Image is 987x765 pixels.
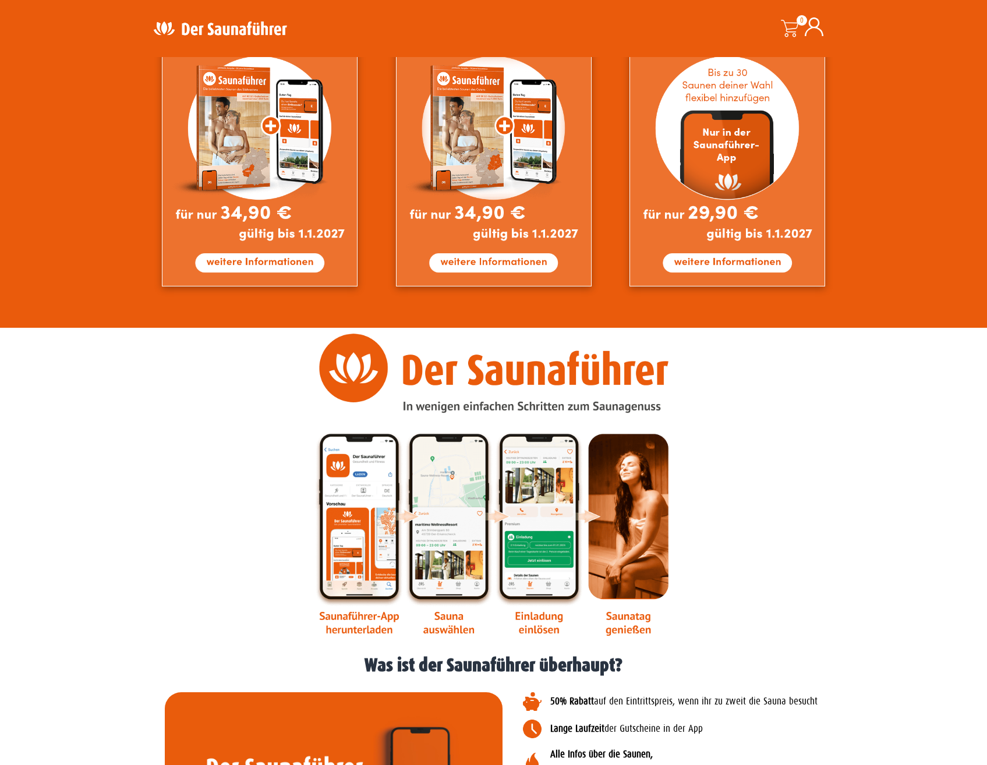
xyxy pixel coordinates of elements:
span: 0 [797,15,807,26]
b: Lange Laufzeit [550,723,604,734]
h1: Was ist der Saunaführer überhaupt? [15,656,972,675]
p: der Gutscheine in der App [550,721,858,736]
b: 50% Rabatt [550,696,594,707]
p: auf den Eintrittspreis, wenn ihr zu zweit die Sauna besucht [550,694,858,709]
b: Alle Infos über die Saunen, [550,749,653,760]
